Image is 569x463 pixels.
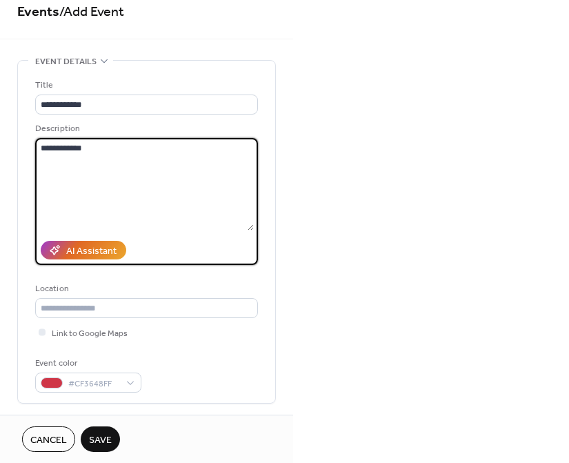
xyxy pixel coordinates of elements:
[35,78,255,92] div: Title
[41,241,126,259] button: AI Assistant
[22,426,75,452] button: Cancel
[35,282,255,296] div: Location
[68,377,119,391] span: #CF3648FF
[66,244,117,259] div: AI Assistant
[35,356,139,371] div: Event color
[89,433,112,448] span: Save
[35,121,255,136] div: Description
[52,326,128,341] span: Link to Google Maps
[35,55,97,69] span: Event details
[30,433,67,448] span: Cancel
[81,426,120,452] button: Save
